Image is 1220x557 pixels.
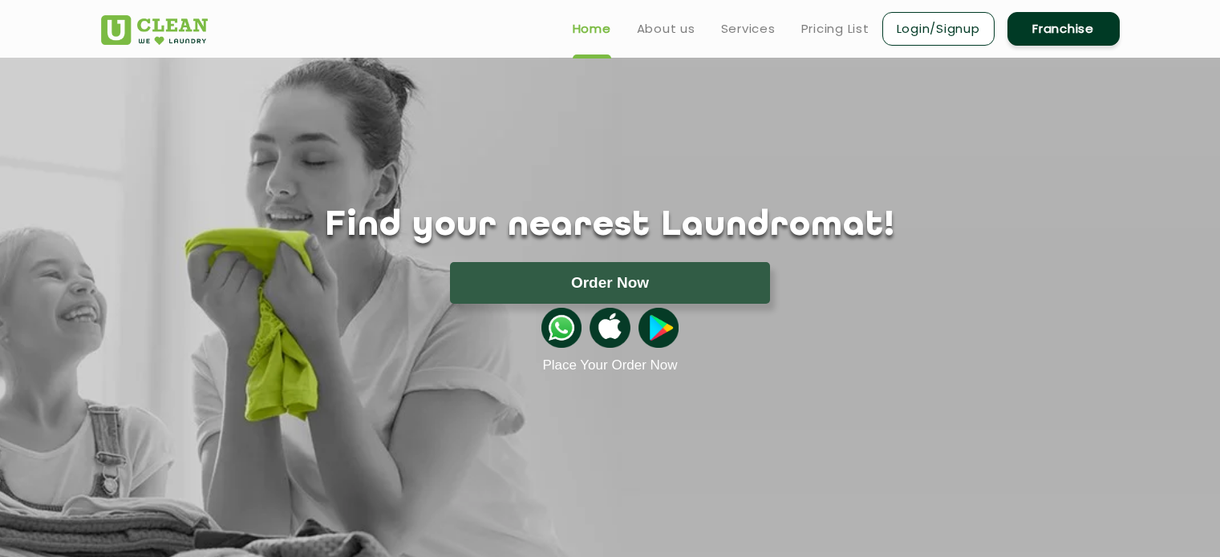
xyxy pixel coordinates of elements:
img: playstoreicon.png [638,308,679,348]
button: Order Now [450,262,770,304]
a: Franchise [1007,12,1120,46]
img: apple-icon.png [590,308,630,348]
a: Home [573,19,611,38]
a: Place Your Order Now [542,357,677,373]
a: About us [637,19,695,38]
img: UClean Laundry and Dry Cleaning [101,15,208,45]
a: Pricing List [801,19,869,38]
h1: Find your nearest Laundromat! [89,206,1132,246]
img: whatsappicon.png [541,308,582,348]
a: Login/Signup [882,12,995,46]
a: Services [721,19,776,38]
